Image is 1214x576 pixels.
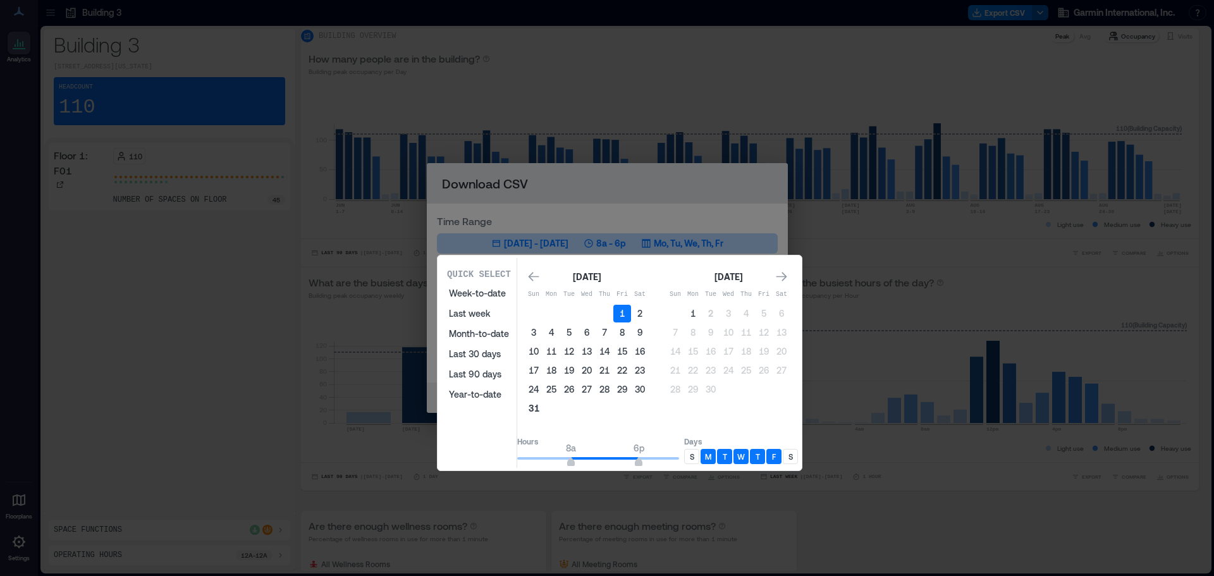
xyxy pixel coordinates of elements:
[684,436,798,446] p: Days
[788,451,793,462] p: S
[720,305,737,322] button: 3
[543,362,560,379] button: 18
[578,290,596,300] p: Wed
[711,269,746,285] div: [DATE]
[578,362,596,379] button: 20
[566,443,576,453] span: 8a
[755,305,773,322] button: 5
[702,290,720,300] p: Tue
[578,286,596,303] th: Wednesday
[596,362,613,379] button: 21
[690,451,694,462] p: S
[543,286,560,303] th: Monday
[525,268,543,286] button: Go to previous month
[596,286,613,303] th: Thursday
[720,362,737,379] button: 24
[755,290,773,300] p: Fri
[596,381,613,398] button: 28
[441,283,517,303] button: Week-to-date
[773,268,790,286] button: Go to next month
[684,343,702,360] button: 15
[560,290,578,300] p: Tue
[613,324,631,341] button: 8
[631,343,649,360] button: 16
[525,400,543,417] button: 31
[666,324,684,341] button: 7
[684,381,702,398] button: 29
[684,362,702,379] button: 22
[543,290,560,300] p: Mon
[737,451,745,462] p: W
[631,286,649,303] th: Saturday
[702,343,720,360] button: 16
[441,324,517,344] button: Month-to-date
[596,324,613,341] button: 7
[666,290,684,300] p: Sun
[560,362,578,379] button: 19
[773,286,790,303] th: Saturday
[631,381,649,398] button: 30
[525,286,543,303] th: Sunday
[737,290,755,300] p: Thu
[755,324,773,341] button: 12
[684,286,702,303] th: Monday
[441,364,517,384] button: Last 90 days
[560,324,578,341] button: 5
[441,344,517,364] button: Last 30 days
[447,268,511,281] p: Quick Select
[737,343,755,360] button: 18
[578,381,596,398] button: 27
[578,343,596,360] button: 13
[543,343,560,360] button: 11
[666,286,684,303] th: Sunday
[737,324,755,341] button: 11
[596,290,613,300] p: Thu
[773,305,790,322] button: 6
[525,290,543,300] p: Sun
[702,324,720,341] button: 9
[755,343,773,360] button: 19
[702,286,720,303] th: Tuesday
[705,451,711,462] p: M
[755,362,773,379] button: 26
[560,343,578,360] button: 12
[569,269,604,285] div: [DATE]
[702,305,720,322] button: 2
[543,324,560,341] button: 4
[634,443,644,453] span: 6p
[720,286,737,303] th: Wednesday
[560,286,578,303] th: Tuesday
[525,343,543,360] button: 10
[517,436,679,446] p: Hours
[525,381,543,398] button: 24
[631,290,649,300] p: Sat
[737,286,755,303] th: Thursday
[578,324,596,341] button: 6
[613,343,631,360] button: 15
[720,343,737,360] button: 17
[596,343,613,360] button: 14
[613,305,631,322] button: 1
[737,362,755,379] button: 25
[525,362,543,379] button: 17
[773,362,790,379] button: 27
[773,324,790,341] button: 13
[666,343,684,360] button: 14
[684,305,702,322] button: 1
[756,451,760,462] p: T
[613,381,631,398] button: 29
[666,362,684,379] button: 21
[613,290,631,300] p: Fri
[702,381,720,398] button: 30
[525,324,543,341] button: 3
[631,362,649,379] button: 23
[720,324,737,341] button: 10
[773,343,790,360] button: 20
[613,286,631,303] th: Friday
[720,290,737,300] p: Wed
[702,362,720,379] button: 23
[560,381,578,398] button: 26
[737,305,755,322] button: 4
[773,290,790,300] p: Sat
[441,384,517,405] button: Year-to-date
